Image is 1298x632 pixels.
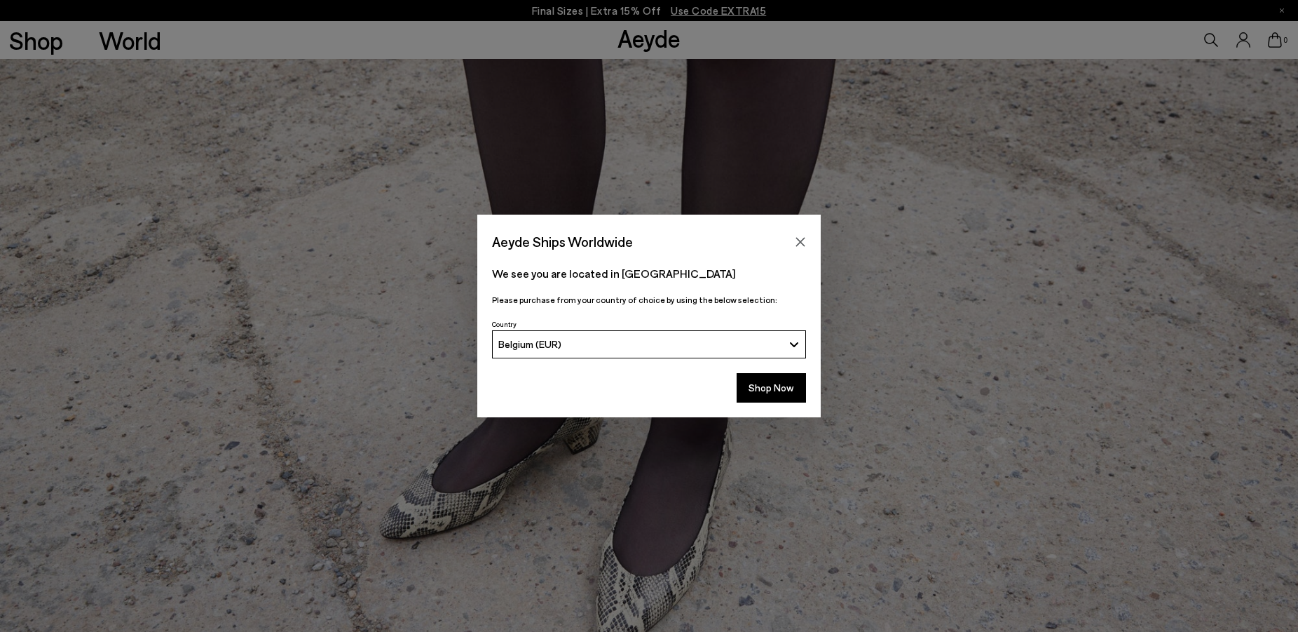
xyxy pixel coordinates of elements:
button: Close [790,231,811,253]
p: Please purchase from your country of choice by using the below selection: [492,293,806,307]
button: Shop Now [737,373,806,403]
span: Belgium (EUR) [498,338,561,350]
p: We see you are located in [GEOGRAPHIC_DATA] [492,265,806,282]
span: Country [492,320,517,328]
span: Aeyde Ships Worldwide [492,229,633,254]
